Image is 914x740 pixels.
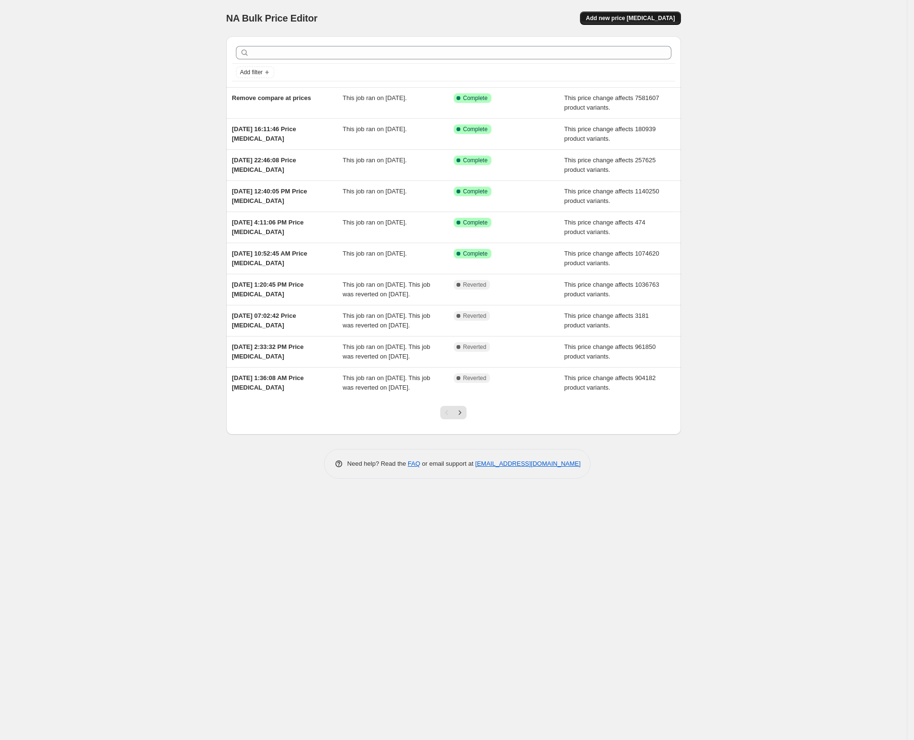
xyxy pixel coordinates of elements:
[343,374,430,391] span: This job ran on [DATE]. This job was reverted on [DATE].
[564,188,659,204] span: This price change affects 1140250 product variants.
[343,281,430,298] span: This job ran on [DATE]. This job was reverted on [DATE].
[408,460,420,467] a: FAQ
[586,14,675,22] span: Add new price [MEDICAL_DATA]
[343,125,407,133] span: This job ran on [DATE].
[420,460,475,467] span: or email support at
[463,312,487,320] span: Reverted
[463,157,488,164] span: Complete
[564,250,659,267] span: This price change affects 1074620 product variants.
[232,125,296,142] span: [DATE] 16:11:46 Price [MEDICAL_DATA]
[232,343,304,360] span: [DATE] 2:33:32 PM Price [MEDICAL_DATA]
[475,460,580,467] a: [EMAIL_ADDRESS][DOMAIN_NAME]
[463,219,488,226] span: Complete
[232,374,304,391] span: [DATE] 1:36:08 AM Price [MEDICAL_DATA]
[564,94,659,111] span: This price change affects 7581607 product variants.
[463,343,487,351] span: Reverted
[343,250,407,257] span: This job ran on [DATE].
[453,406,467,419] button: Next
[232,219,304,235] span: [DATE] 4:11:06 PM Price [MEDICAL_DATA]
[463,125,488,133] span: Complete
[232,250,308,267] span: [DATE] 10:52:45 AM Price [MEDICAL_DATA]
[580,11,680,25] button: Add new price [MEDICAL_DATA]
[463,374,487,382] span: Reverted
[226,13,318,23] span: NA Bulk Price Editor
[343,188,407,195] span: This job ran on [DATE].
[232,188,307,204] span: [DATE] 12:40:05 PM Price [MEDICAL_DATA]
[564,219,646,235] span: This price change affects 474 product variants.
[343,312,430,329] span: This job ran on [DATE]. This job was reverted on [DATE].
[564,281,659,298] span: This price change affects 1036763 product variants.
[463,94,488,102] span: Complete
[564,312,649,329] span: This price change affects 3181 product variants.
[347,460,408,467] span: Need help? Read the
[564,374,656,391] span: This price change affects 904182 product variants.
[564,157,656,173] span: This price change affects 257625 product variants.
[232,281,304,298] span: [DATE] 1:20:45 PM Price [MEDICAL_DATA]
[343,157,407,164] span: This job ran on [DATE].
[463,250,488,258] span: Complete
[236,67,274,78] button: Add filter
[343,94,407,101] span: This job ran on [DATE].
[232,312,296,329] span: [DATE] 07:02:42 Price [MEDICAL_DATA]
[343,343,430,360] span: This job ran on [DATE]. This job was reverted on [DATE].
[343,219,407,226] span: This job ran on [DATE].
[463,188,488,195] span: Complete
[240,68,263,76] span: Add filter
[232,94,311,101] span: Remove compare at prices
[463,281,487,289] span: Reverted
[440,406,467,419] nav: Pagination
[564,343,656,360] span: This price change affects 961850 product variants.
[232,157,296,173] span: [DATE] 22:46:08 Price [MEDICAL_DATA]
[564,125,656,142] span: This price change affects 180939 product variants.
